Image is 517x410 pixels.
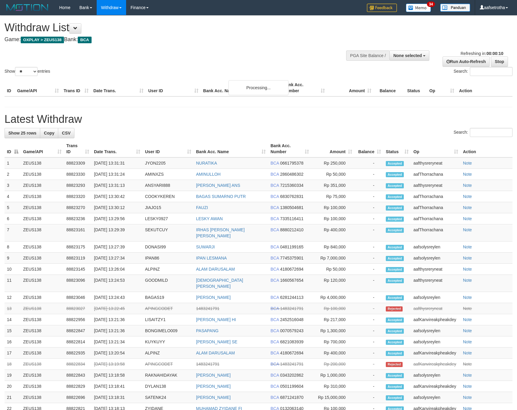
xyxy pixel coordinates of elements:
[280,317,304,322] span: Copy 2452516048 to clipboard
[64,348,92,359] td: 88822935
[92,325,143,336] td: [DATE] 13:21:36
[196,339,237,344] a: [PERSON_NAME] SE
[21,213,64,224] td: ZEUS138
[280,244,304,249] span: Copy 0481199165 to clipboard
[280,306,304,311] span: Copy 1483241791 to clipboard
[21,275,64,292] td: ZEUS138
[5,157,21,169] td: 1
[5,180,21,191] td: 3
[58,128,74,138] a: CSV
[355,359,383,370] td: -
[280,227,304,232] span: Copy 8880212410 to clipboard
[427,2,435,7] span: 34
[411,224,461,241] td: aafThorrachana
[5,113,512,125] h1: Latest Withdraw
[327,79,374,96] th: Amount
[311,202,355,213] td: Rp 100,000
[311,292,355,303] td: Rp 4,000,000
[92,264,143,275] td: [DATE] 13:26:04
[143,336,194,348] td: KUYKUYY
[355,191,383,202] td: -
[64,264,92,275] td: 88823145
[355,275,383,292] td: -
[411,264,461,275] td: aafthysreryneat
[386,267,404,272] span: Accepted
[61,79,91,96] th: Trans ID
[21,37,64,43] span: OXPLAY > ZEUS138
[355,264,383,275] td: -
[454,67,512,76] label: Search:
[393,53,422,58] span: None selected
[463,373,472,378] a: Note
[196,183,240,188] a: [PERSON_NAME] ANS
[311,325,355,336] td: Rp 1,300,000
[463,317,472,322] a: Note
[311,140,355,157] th: Amount: activate to sort column ascending
[196,362,219,366] a: 1483241791
[64,314,92,325] td: 88822956
[311,241,355,253] td: Rp 840,000
[143,241,194,253] td: DONASI99
[92,370,143,381] td: [DATE] 13:18:58
[64,253,92,264] td: 88823119
[311,303,355,314] td: Rp 100,000
[196,328,219,333] a: PASAPANG
[40,128,58,138] a: Copy
[21,202,64,213] td: ZEUS138
[367,4,397,12] img: Feedback.jpg
[463,278,472,283] a: Note
[196,395,231,400] a: [PERSON_NAME]
[374,79,405,96] th: Balance
[386,217,404,222] span: Accepted
[143,303,194,314] td: APINGCODET
[21,359,64,370] td: ZEUS138
[355,336,383,348] td: -
[146,79,201,96] th: User ID
[386,362,403,367] span: Rejected
[355,292,383,303] td: -
[5,140,21,157] th: ID: activate to sort column descending
[143,292,194,303] td: BAGAS19
[5,253,21,264] td: 9
[386,161,404,166] span: Accepted
[64,336,92,348] td: 88822814
[411,336,461,348] td: aafsolysreylen
[21,191,64,202] td: ZEUS138
[64,180,92,191] td: 88823293
[5,213,21,224] td: 6
[5,264,21,275] td: 10
[386,340,404,345] span: Accepted
[21,314,64,325] td: ZEUS138
[5,314,21,325] td: 14
[64,325,92,336] td: 88822847
[389,50,429,61] button: None selected
[143,157,194,169] td: JYON2205
[463,384,472,389] a: Note
[8,131,36,135] span: Show 25 rows
[311,264,355,275] td: Rp 50,000
[64,370,92,381] td: 88822843
[280,351,304,355] span: Copy 4180672694 to clipboard
[411,303,461,314] td: aafthysreryneat
[64,213,92,224] td: 88823236
[21,180,64,191] td: ZEUS138
[271,328,279,333] span: BCA
[355,157,383,169] td: -
[463,205,472,210] a: Note
[15,67,38,76] select: Showentries
[5,79,15,96] th: ID
[280,278,304,283] span: Copy 1660567654 to clipboard
[5,169,21,180] td: 2
[196,227,245,238] a: IRHAS [PERSON_NAME] [PERSON_NAME]
[311,180,355,191] td: Rp 351,000
[311,169,355,180] td: Rp 50,000
[271,194,279,199] span: BCA
[355,180,383,191] td: -
[64,241,92,253] td: 88823175
[346,50,389,61] div: PGA Site Balance /
[386,278,404,283] span: Accepted
[463,267,472,272] a: Note
[21,241,64,253] td: ZEUS138
[355,213,383,224] td: -
[143,169,194,180] td: AMINXZS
